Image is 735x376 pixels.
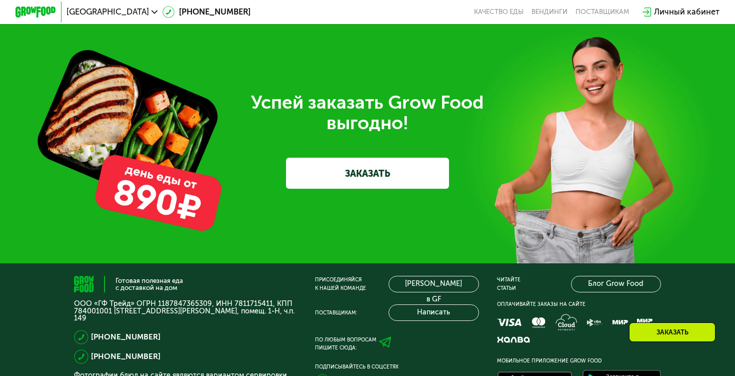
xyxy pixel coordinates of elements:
[315,336,376,352] div: По любым вопросам пишите сюда:
[66,8,149,16] span: [GEOGRAPHIC_DATA]
[497,276,520,292] div: Читайте статьи
[388,304,478,321] button: Написать
[91,331,160,343] a: [PHONE_NUMBER]
[571,276,661,292] a: Блог Grow Food
[315,309,357,317] div: Поставщикам:
[531,8,567,16] a: Вендинги
[474,8,523,16] a: Качество еды
[81,93,653,134] div: Успей заказать Grow Food выгодно!
[575,8,629,16] div: поставщикам
[315,276,366,292] div: Присоединяйся к нашей команде
[629,322,715,342] div: Заказать
[654,6,719,19] div: Личный кабинет
[162,6,250,19] a: [PHONE_NUMBER]
[74,300,296,322] p: ООО «ГФ Трейд» ОГРН 1187847365309, ИНН 7811715411, КПП 784001001 [STREET_ADDRESS][PERSON_NAME], п...
[497,357,661,365] div: Мобильное приложение Grow Food
[388,276,478,292] a: [PERSON_NAME] в GF
[315,363,479,371] div: Подписывайтесь в соцсетях
[91,350,160,363] a: [PHONE_NUMBER]
[115,277,183,291] div: Готовая полезная еда с доставкой на дом
[497,300,661,308] div: Оплачивайте заказы на сайте
[286,158,449,188] a: ЗАКАЗАТЬ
